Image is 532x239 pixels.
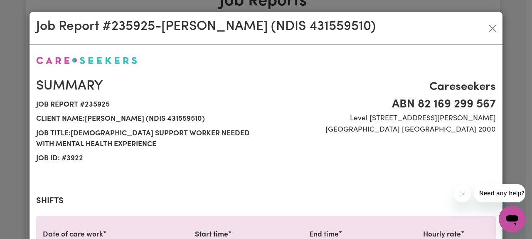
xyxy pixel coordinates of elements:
span: Job report # 235925 [36,98,261,112]
img: Careseekers logo [36,57,137,64]
span: Job title: [DEMOGRAPHIC_DATA] Support Worker needed with mental health experience [36,127,261,152]
span: Job ID: # 3922 [36,152,261,166]
span: [GEOGRAPHIC_DATA] [GEOGRAPHIC_DATA] 2000 [271,124,496,135]
button: Close [486,22,499,35]
h2: Summary [36,78,261,94]
span: Careseekers [271,78,496,96]
iframe: Button to launch messaging window [499,206,525,232]
h2: Job Report # 235925 - [PERSON_NAME] (NDIS 431559510) [36,19,376,35]
iframe: Message from company [474,184,525,202]
span: ABN 82 169 299 567 [271,96,496,113]
span: Level [STREET_ADDRESS][PERSON_NAME] [271,113,496,124]
span: Client name: [PERSON_NAME] (NDIS 431559510) [36,112,261,126]
h2: Shifts [36,196,496,206]
iframe: Close message [454,186,471,202]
